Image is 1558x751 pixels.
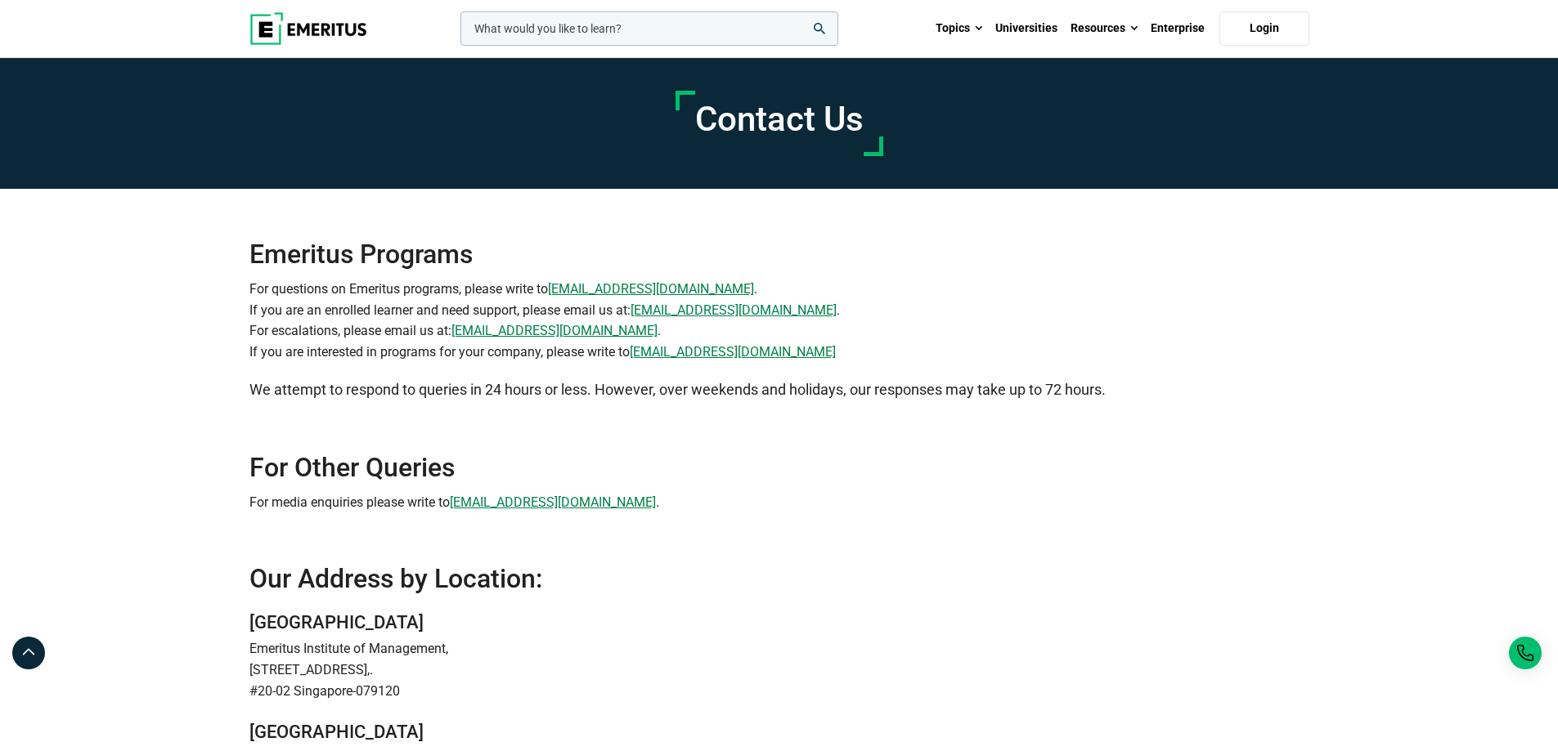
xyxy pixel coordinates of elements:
[249,659,1309,681] p: [STREET_ADDRESS],.
[450,492,656,513] a: [EMAIL_ADDRESS][DOMAIN_NAME]
[460,11,838,46] input: woocommerce-product-search-field-0
[631,300,837,321] a: [EMAIL_ADDRESS][DOMAIN_NAME]
[249,451,1309,484] h2: For Other Queries
[249,681,1309,702] p: #20-02 Singapore-079120
[249,492,1309,513] p: For media enquiries please write to .
[451,320,658,342] a: [EMAIL_ADDRESS][DOMAIN_NAME]
[630,342,836,363] a: [EMAIL_ADDRESS][DOMAIN_NAME]
[249,562,1309,595] h2: Our Address by Location:
[695,99,864,140] h1: Contact Us
[249,378,1309,402] p: We attempt to respond to queries in 24 hours or less. However, over weekends and holidays, our re...
[249,279,1309,362] p: For questions on Emeritus programs, please write to . If you are an enrolled learner and need sup...
[548,279,754,300] a: [EMAIL_ADDRESS][DOMAIN_NAME]
[249,611,1309,635] h3: [GEOGRAPHIC_DATA]
[249,721,1309,744] h3: [GEOGRAPHIC_DATA]
[249,638,1309,659] p: Emeritus Institute of Management,
[1219,11,1309,46] a: Login
[249,189,1309,270] h2: Emeritus Programs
